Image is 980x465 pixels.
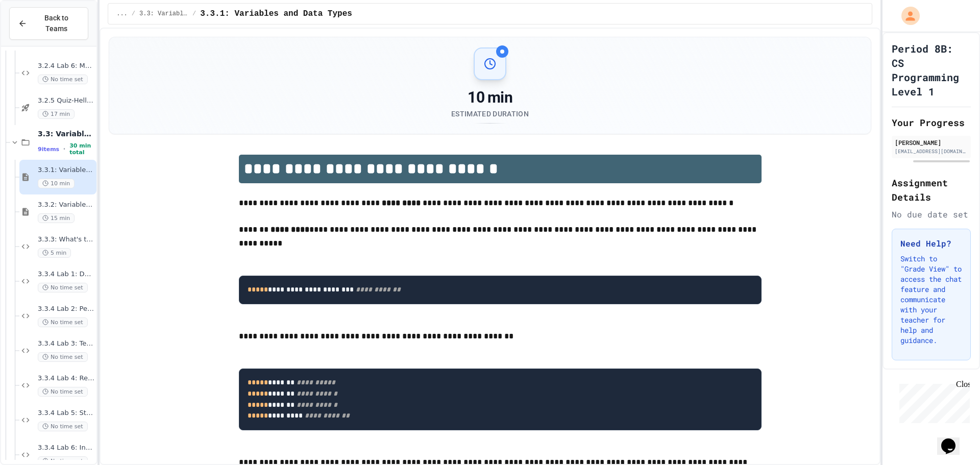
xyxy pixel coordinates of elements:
span: 3.3: Variables and Data Types [38,129,94,138]
span: ... [116,10,128,18]
span: 3.3.4 Lab 2: Pet Name Keeper [38,305,94,313]
iframe: chat widget [937,424,970,455]
span: 30 min total [69,142,94,156]
h2: Your Progress [892,115,971,130]
span: 3.3.4 Lab 5: Student ID Scanner [38,409,94,418]
iframe: chat widget [895,380,970,423]
div: 10 min [451,88,529,107]
h1: Period 8B: CS Programming Level 1 [892,41,971,99]
span: 17 min [38,109,75,119]
span: 3.3.4 Lab 3: Temperature Converter [38,339,94,348]
div: [EMAIL_ADDRESS][DOMAIN_NAME] [895,148,968,155]
span: / [132,10,135,18]
p: Switch to "Grade View" to access the chat feature and communicate with your teacher for help and ... [900,254,962,346]
span: 10 min [38,179,75,188]
span: No time set [38,387,88,397]
button: Back to Teams [9,7,88,40]
span: 9 items [38,146,59,153]
span: 3.3.1: Variables and Data Types [38,166,94,175]
span: No time set [38,422,88,431]
span: 3.2.4 Lab 6: Multi-Print Message [38,62,94,70]
div: My Account [891,4,922,28]
span: 3.3.1: Variables and Data Types [200,8,352,20]
span: 3.3.2: Variables and Data Types - Review [38,201,94,209]
div: Chat with us now!Close [4,4,70,65]
div: [PERSON_NAME] [895,138,968,147]
span: No time set [38,283,88,292]
span: 3.3.4 Lab 1: Data Mix-Up Fix [38,270,94,279]
span: Back to Teams [33,13,80,34]
span: No time set [38,352,88,362]
span: No time set [38,317,88,327]
span: 3.2.5 Quiz-Hello, World [38,96,94,105]
div: Estimated Duration [451,109,529,119]
span: 3.3.3: What's the Type? [38,235,94,244]
span: / [192,10,196,18]
span: 3.3.4 Lab 6: Inventory Organizer [38,444,94,452]
span: 15 min [38,213,75,223]
div: No due date set [892,208,971,221]
span: 3.3.4 Lab 4: Recipe Calculator [38,374,94,383]
span: No time set [38,75,88,84]
span: 3.3: Variables and Data Types [139,10,188,18]
span: • [63,145,65,153]
h2: Assignment Details [892,176,971,204]
span: 5 min [38,248,71,258]
h3: Need Help? [900,237,962,250]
